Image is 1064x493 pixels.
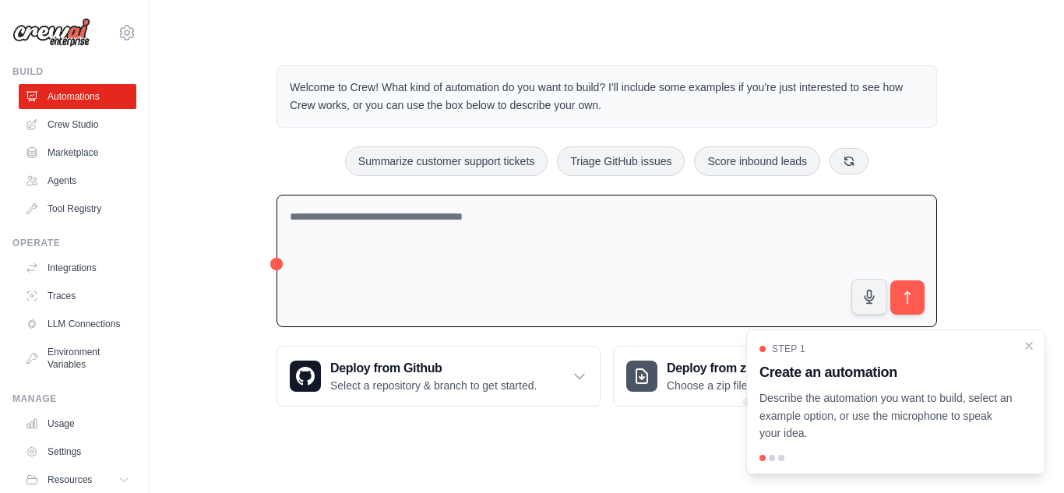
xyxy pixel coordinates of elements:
[19,168,136,193] a: Agents
[12,18,90,48] img: Logo
[759,389,1013,442] p: Describe the automation you want to build, select an example option, or use the microphone to spe...
[19,411,136,436] a: Usage
[19,467,136,492] button: Resources
[19,112,136,137] a: Crew Studio
[772,343,805,355] span: Step 1
[19,283,136,308] a: Traces
[19,312,136,336] a: LLM Connections
[667,359,798,378] h3: Deploy from zip file
[19,140,136,165] a: Marketplace
[667,378,798,393] p: Choose a zip file to upload.
[330,359,537,378] h3: Deploy from Github
[19,255,136,280] a: Integrations
[12,237,136,249] div: Operate
[1023,340,1035,352] button: Close walkthrough
[290,79,924,114] p: Welcome to Crew! What kind of automation do you want to build? I'll include some examples if you'...
[345,146,548,176] button: Summarize customer support tickets
[12,65,136,78] div: Build
[19,84,136,109] a: Automations
[330,378,537,393] p: Select a repository & branch to get started.
[694,146,820,176] button: Score inbound leads
[19,340,136,377] a: Environment Variables
[19,196,136,221] a: Tool Registry
[48,474,92,486] span: Resources
[759,361,1013,383] h3: Create an automation
[12,393,136,405] div: Manage
[557,146,685,176] button: Triage GitHub issues
[19,439,136,464] a: Settings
